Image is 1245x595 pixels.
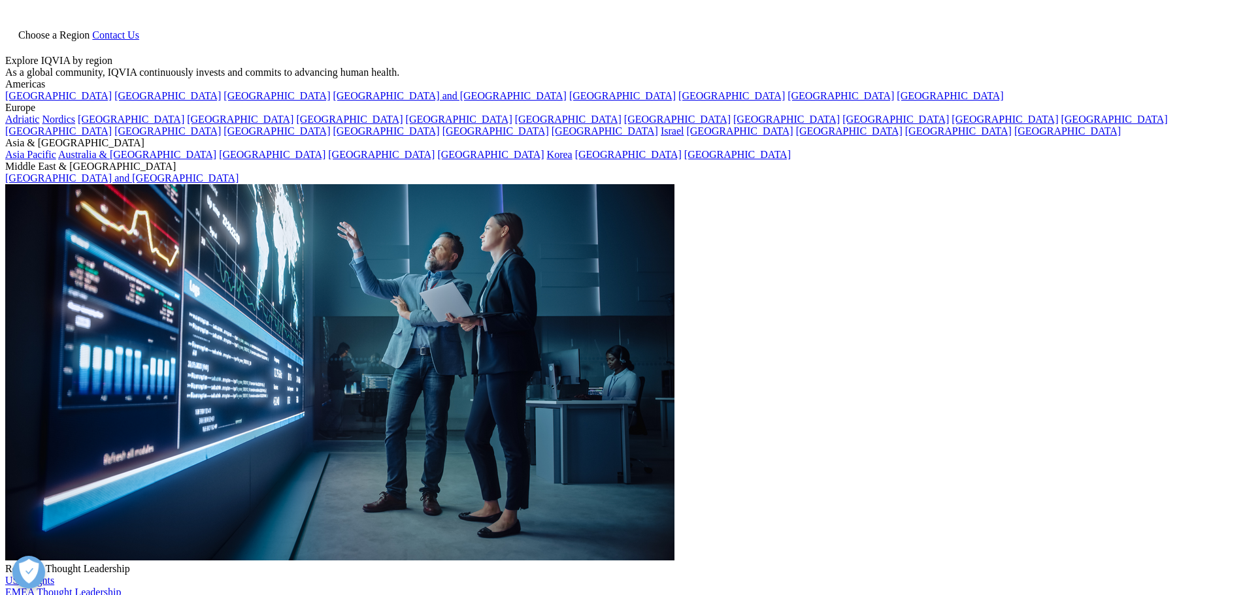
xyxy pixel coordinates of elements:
a: Adriatic [5,114,39,125]
a: [GEOGRAPHIC_DATA] [788,90,894,101]
a: [GEOGRAPHIC_DATA] [686,125,793,137]
div: As a global community, IQVIA continuously invests and commits to advancing human health. [5,67,1240,78]
a: Nordics [42,114,75,125]
div: Regional Thought Leadership [5,563,1240,575]
a: [GEOGRAPHIC_DATA] [328,149,435,160]
a: [GEOGRAPHIC_DATA] [842,114,949,125]
a: [GEOGRAPHIC_DATA] [624,114,731,125]
div: Middle East & [GEOGRAPHIC_DATA] [5,161,1240,172]
a: [GEOGRAPHIC_DATA] [5,90,112,101]
a: [GEOGRAPHIC_DATA] [515,114,622,125]
a: [GEOGRAPHIC_DATA] [442,125,549,137]
a: Asia Pacific [5,149,56,160]
a: [GEOGRAPHIC_DATA] [575,149,682,160]
a: [GEOGRAPHIC_DATA] [437,149,544,160]
a: [GEOGRAPHIC_DATA] [296,114,403,125]
a: [GEOGRAPHIC_DATA] [224,125,330,137]
a: [GEOGRAPHIC_DATA] [897,90,1003,101]
a: [GEOGRAPHIC_DATA] [114,90,221,101]
a: [GEOGRAPHIC_DATA] [569,90,676,101]
a: [GEOGRAPHIC_DATA] [187,114,293,125]
a: [GEOGRAPHIC_DATA] [796,125,903,137]
a: Korea [547,149,573,160]
div: Americas [5,78,1240,90]
a: Contact Us [92,29,139,40]
a: [GEOGRAPHIC_DATA] [1014,125,1121,137]
a: US Insights [5,575,54,586]
a: [GEOGRAPHIC_DATA] [733,114,840,125]
div: Asia & [GEOGRAPHIC_DATA] [5,137,1240,149]
a: [GEOGRAPHIC_DATA] and [GEOGRAPHIC_DATA] [333,90,566,101]
div: Explore IQVIA by region [5,55,1240,67]
a: [GEOGRAPHIC_DATA] [905,125,1012,137]
a: [GEOGRAPHIC_DATA] [219,149,325,160]
a: [GEOGRAPHIC_DATA] [684,149,791,160]
a: [GEOGRAPHIC_DATA] [952,114,1058,125]
a: [GEOGRAPHIC_DATA] [5,125,112,137]
a: [GEOGRAPHIC_DATA] [114,125,221,137]
a: [GEOGRAPHIC_DATA] [406,114,512,125]
a: Israel [661,125,684,137]
span: Choose a Region [18,29,90,40]
button: Präferenzen öffnen [12,556,45,588]
a: Australia & [GEOGRAPHIC_DATA] [58,149,216,160]
a: [GEOGRAPHIC_DATA] and [GEOGRAPHIC_DATA] [5,172,239,184]
img: 2093_analyzing-data-using-big-screen-display-and-laptop.png [5,184,674,560]
a: [GEOGRAPHIC_DATA] [333,125,439,137]
div: Europe [5,102,1240,114]
a: [GEOGRAPHIC_DATA] [224,90,330,101]
a: [GEOGRAPHIC_DATA] [552,125,658,137]
a: [GEOGRAPHIC_DATA] [78,114,184,125]
a: [GEOGRAPHIC_DATA] [1061,114,1167,125]
a: [GEOGRAPHIC_DATA] [678,90,785,101]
